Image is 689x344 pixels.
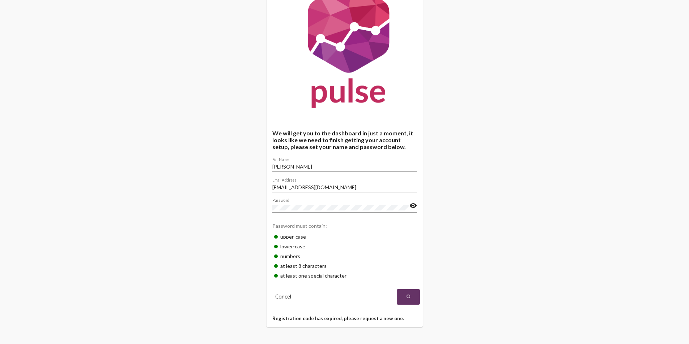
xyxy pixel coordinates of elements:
div: Password must contain: [272,219,417,232]
h4: We will get you to the dashboard in just a moment, it looks like we need to finish getting your a... [272,130,417,150]
span: Cancel [275,293,291,300]
div: upper-case [272,232,417,241]
div: at least 8 characters [272,261,417,271]
button: Cancel [269,289,297,305]
mat-icon: visibility [409,201,417,210]
div: lower-case [272,241,417,251]
div: numbers [272,251,417,261]
div: at least one special character [272,271,417,280]
h5: Registration code has expired, please request a new one. [272,315,417,321]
